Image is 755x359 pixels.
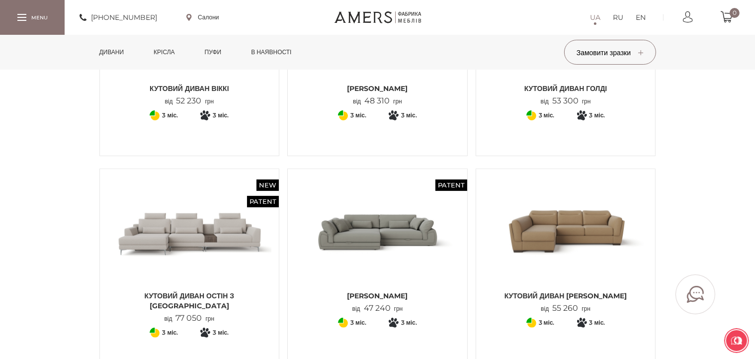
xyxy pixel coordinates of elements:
span: Кутовий диван [PERSON_NAME] [484,291,648,301]
span: New [256,179,279,191]
a: Дивани [92,35,132,70]
span: Кутовий диван ОСТІН з [GEOGRAPHIC_DATA] [107,291,272,311]
span: 3 міс. [162,327,178,339]
a: UA [590,11,600,23]
span: 3 міс. [401,317,417,329]
span: 0 [730,8,740,18]
span: 3 міс. [539,109,555,121]
a: Крісла [146,35,182,70]
span: 77 050 [172,313,206,323]
a: Пуфи [197,35,229,70]
p: від грн [541,304,590,313]
span: Кутовий диван ГОЛДІ [484,84,648,93]
p: від грн [164,314,214,323]
span: 3 міс. [162,109,178,121]
span: 3 міс. [213,109,229,121]
span: 48 310 [361,96,393,105]
p: від грн [352,304,403,313]
a: EN [636,11,646,23]
span: 3 міс. [401,109,417,121]
span: 3 міс. [589,317,605,329]
a: Салони [186,13,219,22]
span: 3 міс. [350,109,366,121]
span: Кутовий диван ВІККІ [107,84,272,93]
p: від грн [165,96,214,106]
span: 52 230 [173,96,205,105]
a: New Patent Кутовий диван ОСТІН з тумбою Кутовий диван ОСТІН з тумбою Кутовий диван ОСТІН з [GEOGR... [107,177,272,323]
p: від грн [353,96,402,106]
span: 53 300 [549,96,582,105]
a: RU [613,11,623,23]
span: 55 260 [549,303,582,313]
a: Patent Кутовий Диван ДЖЕММА Кутовий Диван ДЖЕММА [PERSON_NAME] від47 240грн [295,177,460,313]
a: [PHONE_NUMBER] [80,11,157,23]
span: 3 міс. [539,317,555,329]
span: 3 міс. [213,327,229,339]
span: Patent [435,179,467,191]
span: [PERSON_NAME] [295,84,460,93]
span: 47 240 [360,303,394,313]
span: 3 міс. [350,317,366,329]
a: в наявності [244,35,299,70]
p: від грн [541,96,591,106]
span: Замовити зразки [577,48,643,57]
span: [PERSON_NAME] [295,291,460,301]
span: 3 міс. [589,109,605,121]
button: Замовити зразки [564,40,656,65]
span: Patent [247,196,279,207]
a: Кутовий диван Софія Кутовий диван Софія Кутовий диван [PERSON_NAME] від55 260грн [484,177,648,313]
